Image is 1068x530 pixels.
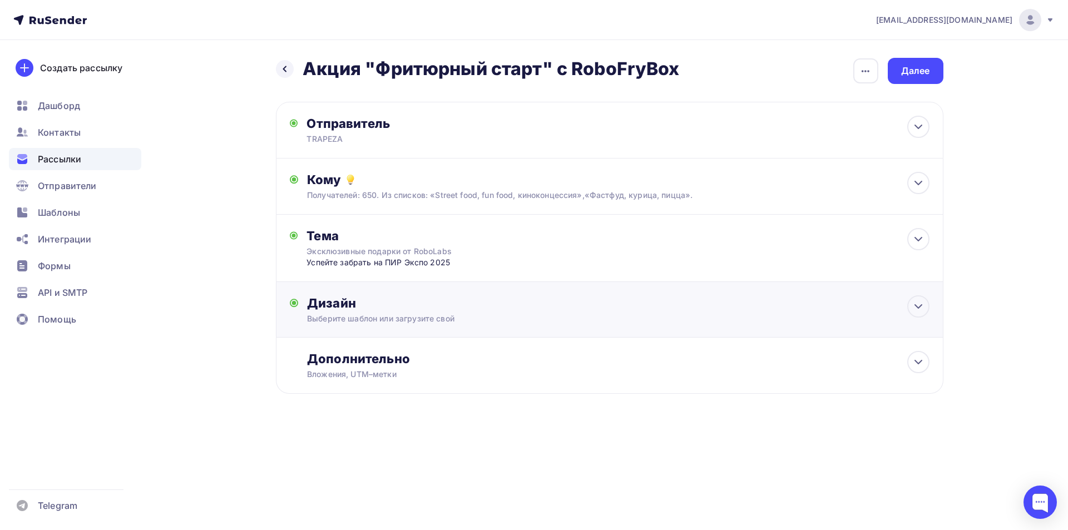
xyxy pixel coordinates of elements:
[38,179,97,192] span: Отправители
[38,232,91,246] span: Интеграции
[306,228,526,244] div: Тема
[38,152,81,166] span: Рассылки
[307,369,867,380] div: Вложения, UTM–метки
[38,99,80,112] span: Дашборд
[9,201,141,224] a: Шаблоны
[306,257,526,268] div: Успейте забрать на ПИР Экспо 2025
[307,351,929,366] div: Дополнительно
[9,175,141,197] a: Отправители
[307,313,867,324] div: Выберите шаблон или загрузите свой
[38,313,76,326] span: Помощь
[303,58,680,80] h2: Акция "Фритюрный старт" с RoboFryBox
[901,65,930,77] div: Далее
[306,246,505,257] div: Эксклюзивные подарки от RoboLabs
[306,116,547,131] div: Отправитель
[307,172,929,187] div: Кому
[306,133,523,145] div: TRAPEZA
[38,499,77,512] span: Telegram
[38,259,71,273] span: Формы
[38,286,87,299] span: API и SMTP
[876,9,1055,31] a: [EMAIL_ADDRESS][DOMAIN_NAME]
[9,148,141,170] a: Рассылки
[307,295,929,311] div: Дизайн
[307,190,867,201] div: Получателей: 650. Из списков: «Street food, fun food, киноконцессия»,«Фастфуд, курица, пицца».
[9,121,141,143] a: Контакты
[40,61,122,75] div: Создать рассылку
[876,14,1012,26] span: [EMAIL_ADDRESS][DOMAIN_NAME]
[9,255,141,277] a: Формы
[38,126,81,139] span: Контакты
[38,206,80,219] span: Шаблоны
[9,95,141,117] a: Дашборд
